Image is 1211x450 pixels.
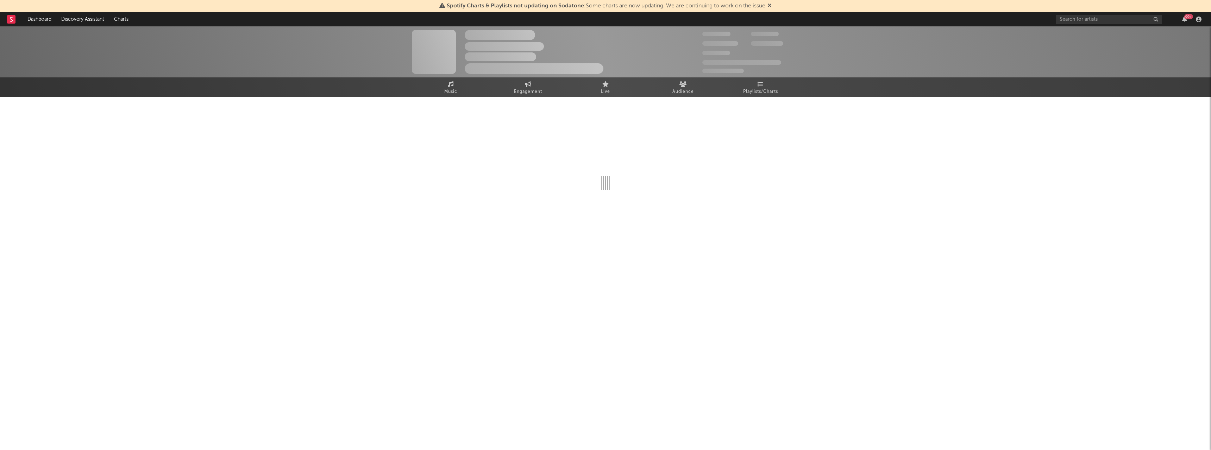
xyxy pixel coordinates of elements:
span: 1,000,000 [751,41,783,46]
span: 100,000 [751,32,779,36]
a: Engagement [489,77,567,97]
span: Engagement [514,88,542,96]
a: Audience [644,77,722,97]
a: Playlists/Charts [722,77,799,97]
a: Charts [109,12,133,26]
span: 50,000,000 Monthly Listeners [702,60,781,65]
a: Live [567,77,644,97]
span: Playlists/Charts [743,88,778,96]
a: Music [412,77,489,97]
span: Spotify Charts & Playlists not updating on Sodatone [447,3,584,9]
span: Jump Score: 85.0 [702,69,744,73]
span: Live [601,88,610,96]
a: Dashboard [23,12,56,26]
input: Search for artists [1056,15,1162,24]
span: 50,000,000 [702,41,738,46]
span: Music [444,88,457,96]
div: 99 + [1184,14,1193,19]
a: Discovery Assistant [56,12,109,26]
span: 100,000 [702,51,730,55]
button: 99+ [1182,17,1187,22]
span: 300,000 [702,32,730,36]
span: : Some charts are now updating. We are continuing to work on the issue [447,3,765,9]
span: Audience [672,88,694,96]
span: Dismiss [767,3,772,9]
